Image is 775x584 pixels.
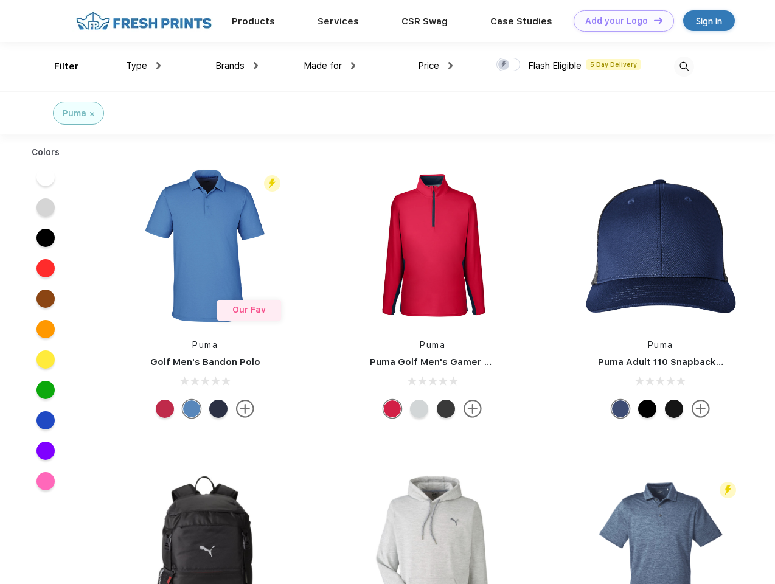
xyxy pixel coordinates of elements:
[401,16,448,27] a: CSR Swag
[352,165,513,327] img: func=resize&h=266
[410,400,428,418] div: High Rise
[720,482,736,498] img: flash_active_toggle.svg
[318,16,359,27] a: Services
[150,356,260,367] a: Golf Men's Bandon Polo
[448,62,453,69] img: dropdown.png
[351,62,355,69] img: dropdown.png
[264,175,280,192] img: flash_active_toggle.svg
[638,400,656,418] div: Pma Blk Pma Blk
[648,340,673,350] a: Puma
[580,165,742,327] img: func=resize&h=266
[63,107,86,120] div: Puma
[156,400,174,418] div: Ski Patrol
[464,400,482,418] img: more.svg
[418,60,439,71] span: Price
[611,400,630,418] div: Peacoat Qut Shd
[304,60,342,71] span: Made for
[528,60,582,71] span: Flash Eligible
[254,62,258,69] img: dropdown.png
[232,16,275,27] a: Products
[683,10,735,31] a: Sign in
[192,340,218,350] a: Puma
[585,16,648,26] div: Add your Logo
[23,146,69,159] div: Colors
[696,14,722,28] div: Sign in
[665,400,683,418] div: Pma Blk with Pma Blk
[54,60,79,74] div: Filter
[370,356,562,367] a: Puma Golf Men's Gamer Golf Quarter-Zip
[383,400,401,418] div: Ski Patrol
[124,165,286,327] img: func=resize&h=266
[420,340,445,350] a: Puma
[90,112,94,116] img: filter_cancel.svg
[215,60,245,71] span: Brands
[209,400,228,418] div: Navy Blazer
[236,400,254,418] img: more.svg
[232,305,266,315] span: Our Fav
[156,62,161,69] img: dropdown.png
[72,10,215,32] img: fo%20logo%202.webp
[437,400,455,418] div: Puma Black
[654,17,662,24] img: DT
[182,400,201,418] div: Lake Blue
[126,60,147,71] span: Type
[692,400,710,418] img: more.svg
[674,57,694,77] img: desktop_search.svg
[586,59,641,70] span: 5 Day Delivery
